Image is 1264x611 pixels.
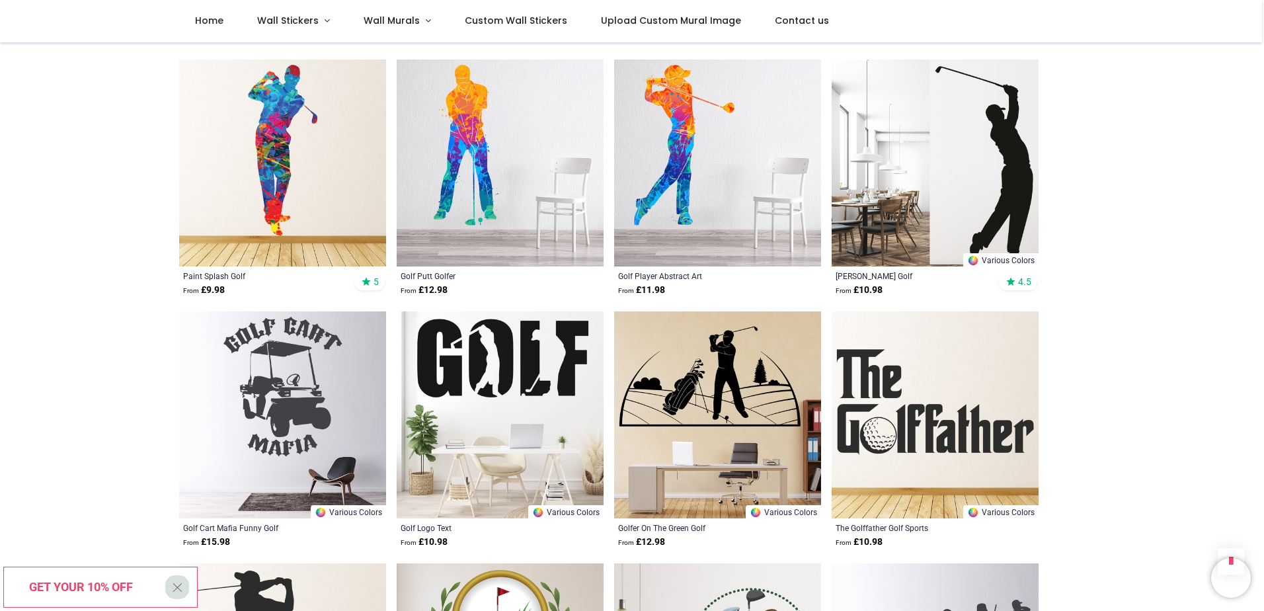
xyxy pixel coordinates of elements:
[183,270,342,281] a: Paint Splash Golf
[401,539,416,546] span: From
[401,284,448,297] strong: £ 12.98
[618,536,665,549] strong: £ 12.98
[601,14,741,27] span: Upload Custom Mural Image
[315,507,327,518] img: Color Wheel
[775,14,829,27] span: Contact us
[967,507,979,518] img: Color Wheel
[618,522,777,533] a: Golfer On The Green Golf
[401,522,560,533] a: Golf Logo Text
[614,311,821,518] img: Golfer On The Green Golf Wall Sticker
[183,287,199,294] span: From
[364,14,420,27] span: Wall Murals
[397,60,604,266] img: Golf Putt Golfer Wall Sticker
[836,270,995,281] a: [PERSON_NAME] Golf
[618,287,634,294] span: From
[963,505,1039,518] a: Various Colors
[746,505,821,518] a: Various Colors
[374,276,379,288] span: 5
[532,507,544,518] img: Color Wheel
[183,539,199,546] span: From
[179,311,386,518] img: Golf Cart Mafia Funny Golf Wall Sticker
[401,536,448,549] strong: £ 10.98
[1211,558,1251,598] iframe: Brevo live chat
[836,536,883,549] strong: £ 10.98
[967,255,979,266] img: Color Wheel
[750,507,762,518] img: Color Wheel
[401,270,560,281] a: Golf Putt Golfer
[618,270,777,281] a: Golf Player Abstract Art
[183,522,342,533] a: Golf Cart Mafia Funny Golf
[832,311,1039,518] img: The Golffather Golf Sports Wall Sticker
[528,505,604,518] a: Various Colors
[614,60,821,266] img: Golf Player Abstract Art Wall Sticker
[1018,276,1031,288] span: 4.5
[465,14,567,27] span: Custom Wall Stickers
[311,505,386,518] a: Various Colors
[836,287,851,294] span: From
[401,287,416,294] span: From
[836,522,995,533] a: The Golffather Golf Sports
[183,536,230,549] strong: £ 15.98
[618,539,634,546] span: From
[963,253,1039,266] a: Various Colors
[832,60,1039,266] img: Tiger Woods Golf Wall Sticker
[836,539,851,546] span: From
[836,284,883,297] strong: £ 10.98
[179,60,386,266] img: Paint Splash Golf Wall Sticker
[618,284,665,297] strong: £ 11.98
[397,311,604,518] img: Golf Logo Text Wall Sticker
[257,14,319,27] span: Wall Stickers
[195,14,223,27] span: Home
[183,284,225,297] strong: £ 9.98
